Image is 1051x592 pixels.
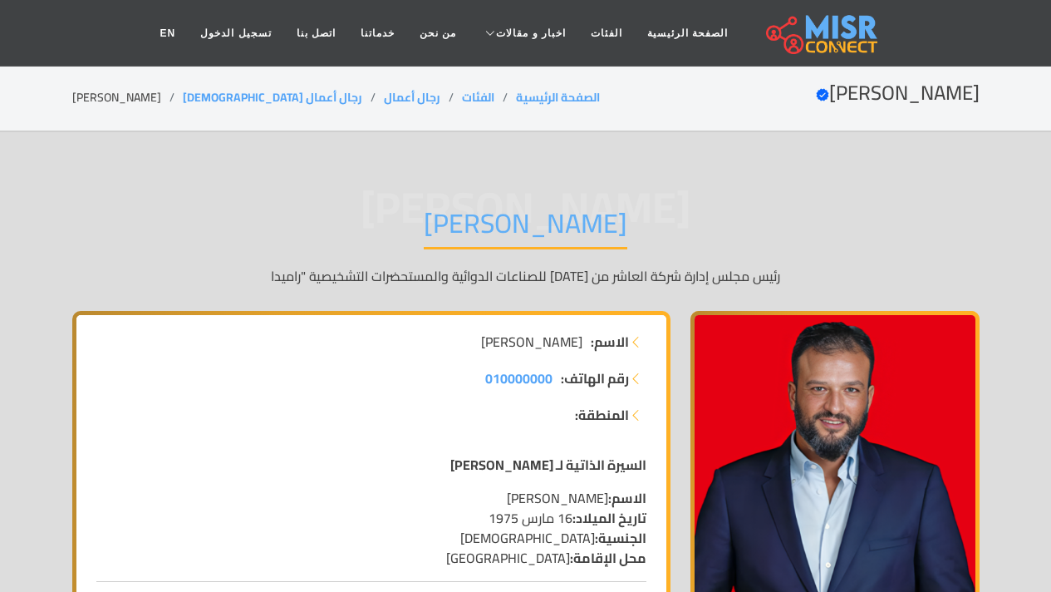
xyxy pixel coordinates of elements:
a: الصفحة الرئيسية [635,17,740,49]
strong: الجنسية: [595,525,646,550]
span: [PERSON_NAME] [481,332,582,352]
a: تسجيل الدخول [188,17,283,49]
h1: [PERSON_NAME] [424,207,627,249]
a: EN [148,17,189,49]
strong: رقم الهاتف: [561,368,629,388]
a: الصفحة الرئيسية [516,86,600,108]
img: main.misr_connect [766,12,877,54]
strong: المنطقة: [575,405,629,425]
svg: Verified account [816,88,829,101]
a: من نحن [407,17,469,49]
a: اتصل بنا [284,17,348,49]
span: اخبار و مقالات [496,26,566,41]
a: اخبار و مقالات [469,17,578,49]
a: 010000000 [485,368,553,388]
a: الفئات [462,86,494,108]
span: 010000000 [485,366,553,391]
p: رئيس مجلس إدارة شركة العاشر من [DATE] للصناعات الدوائية والمستحضرات التشخيصية "راميدا [72,266,980,286]
a: الفئات [578,17,635,49]
a: رجال أعمال [DEMOGRAPHIC_DATA] [183,86,362,108]
strong: الاسم: [591,332,629,352]
h2: [PERSON_NAME] [816,81,980,106]
li: [PERSON_NAME] [72,89,183,106]
strong: محل الإقامة: [570,545,646,570]
strong: السيرة الذاتية لـ [PERSON_NAME] [450,452,646,477]
a: رجال أعمال [384,86,440,108]
strong: الاسم: [608,486,646,511]
strong: تاريخ الميلاد: [572,506,646,530]
p: [PERSON_NAME] 16 مارس 1975 [DEMOGRAPHIC_DATA] [GEOGRAPHIC_DATA] [96,488,646,568]
a: خدماتنا [348,17,407,49]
